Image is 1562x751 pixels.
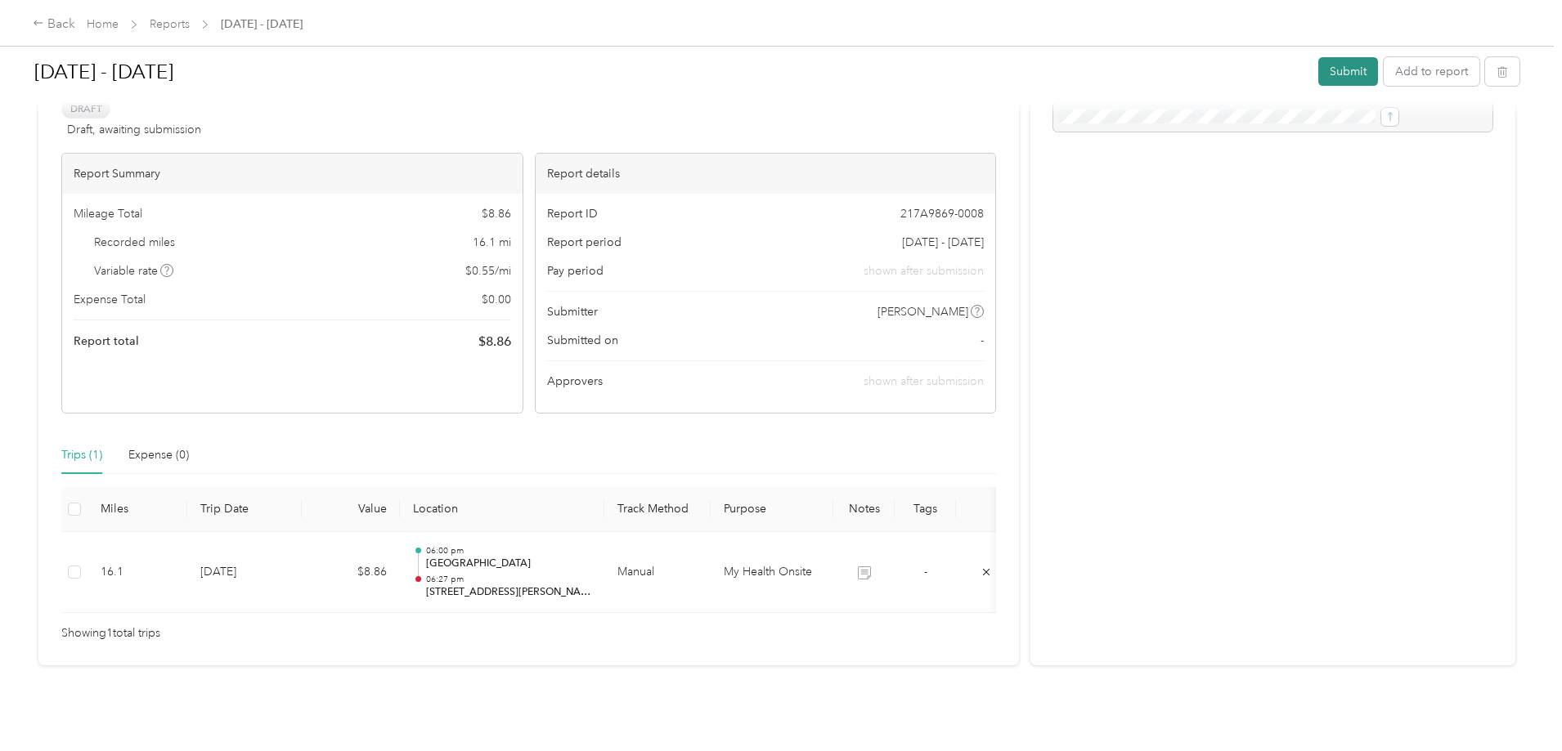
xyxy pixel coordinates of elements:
[426,545,591,557] p: 06:00 pm
[88,487,187,532] th: Miles
[864,262,984,279] span: shown after submission
[902,234,984,251] span: [DATE] - [DATE]
[94,262,174,279] span: Variable rate
[150,17,190,31] a: Reports
[900,205,984,222] span: 217A9869-0008
[61,624,160,642] span: Showing 1 total trips
[547,332,618,349] span: Submitted on
[1384,57,1479,86] button: Add to report
[74,333,139,350] span: Report total
[62,154,523,194] div: Report Summary
[87,17,119,31] a: Home
[604,487,711,532] th: Track Method
[33,15,75,34] div: Back
[878,303,968,320] span: [PERSON_NAME]
[547,303,598,320] span: Submitter
[128,446,189,464] div: Expense (0)
[302,532,400,614] td: $8.86
[833,487,895,532] th: Notes
[67,121,201,138] span: Draft, awaiting submission
[711,487,833,532] th: Purpose
[88,532,187,614] td: 16.1
[74,205,142,222] span: Mileage Total
[34,52,1307,92] h1: Aug 25 - Sep 7, 2025
[478,332,511,351] span: $ 8.86
[895,487,956,532] th: Tags
[864,374,984,388] span: shown after submission
[221,16,303,33] span: [DATE] - [DATE]
[1318,57,1378,86] button: Submit
[547,373,603,390] span: Approvers
[473,234,511,251] span: 16.1 mi
[536,154,996,194] div: Report details
[711,532,833,614] td: My Health Onsite
[187,532,302,614] td: [DATE]
[426,585,591,600] p: [STREET_ADDRESS][PERSON_NAME]
[426,574,591,585] p: 06:27 pm
[94,234,175,251] span: Recorded miles
[1470,659,1562,751] iframe: Everlance-gr Chat Button Frame
[482,291,511,308] span: $ 0.00
[400,487,604,532] th: Location
[482,205,511,222] span: $ 8.86
[924,565,927,579] span: -
[426,557,591,571] p: [GEOGRAPHIC_DATA]
[547,205,598,222] span: Report ID
[187,487,302,532] th: Trip Date
[547,262,604,279] span: Pay period
[302,487,400,532] th: Value
[465,262,511,279] span: $ 0.55 / mi
[61,446,102,464] div: Trips (1)
[604,532,711,614] td: Manual
[547,234,622,251] span: Report period
[981,332,984,349] span: -
[74,291,146,308] span: Expense Total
